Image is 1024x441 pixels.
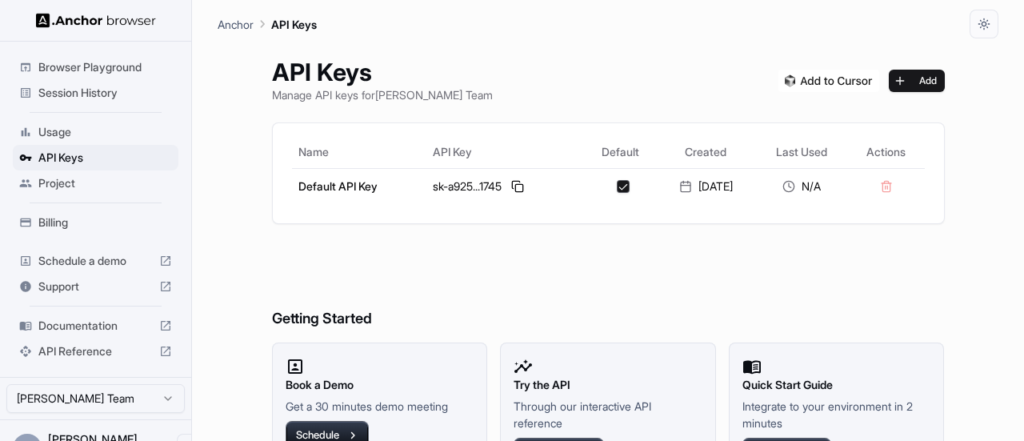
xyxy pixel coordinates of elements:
[13,339,178,364] div: API Reference
[754,136,848,168] th: Last Used
[13,80,178,106] div: Session History
[286,398,474,415] p: Get a 30 minutes demo meeting
[13,210,178,235] div: Billing
[433,177,577,196] div: sk-a925...1745
[13,274,178,299] div: Support
[272,243,945,331] h6: Getting Started
[38,214,172,231] span: Billing
[292,168,426,204] td: Default API Key
[13,170,178,196] div: Project
[848,136,924,168] th: Actions
[38,124,172,140] span: Usage
[272,86,493,103] p: Manage API keys for [PERSON_NAME] Team
[286,376,474,394] h2: Book a Demo
[889,70,945,92] button: Add
[292,136,426,168] th: Name
[426,136,583,168] th: API Key
[13,119,178,145] div: Usage
[13,145,178,170] div: API Keys
[218,16,254,33] p: Anchor
[658,136,755,168] th: Created
[38,253,153,269] span: Schedule a demo
[13,313,178,339] div: Documentation
[514,398,702,431] p: Through our interactive API reference
[514,376,702,394] h2: Try the API
[742,376,931,394] h2: Quick Start Guide
[583,136,657,168] th: Default
[38,279,153,295] span: Support
[13,54,178,80] div: Browser Playground
[38,318,153,334] span: Documentation
[508,177,527,196] button: Copy API key
[36,13,156,28] img: Anchor Logo
[271,16,317,33] p: API Keys
[13,248,178,274] div: Schedule a demo
[38,150,172,166] span: API Keys
[761,178,842,194] div: N/A
[778,70,879,92] img: Add anchorbrowser MCP server to Cursor
[664,178,749,194] div: [DATE]
[272,58,493,86] h1: API Keys
[38,85,172,101] span: Session History
[218,15,317,33] nav: breadcrumb
[38,59,172,75] span: Browser Playground
[742,398,931,431] p: Integrate to your environment in 2 minutes
[38,175,172,191] span: Project
[38,343,153,359] span: API Reference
